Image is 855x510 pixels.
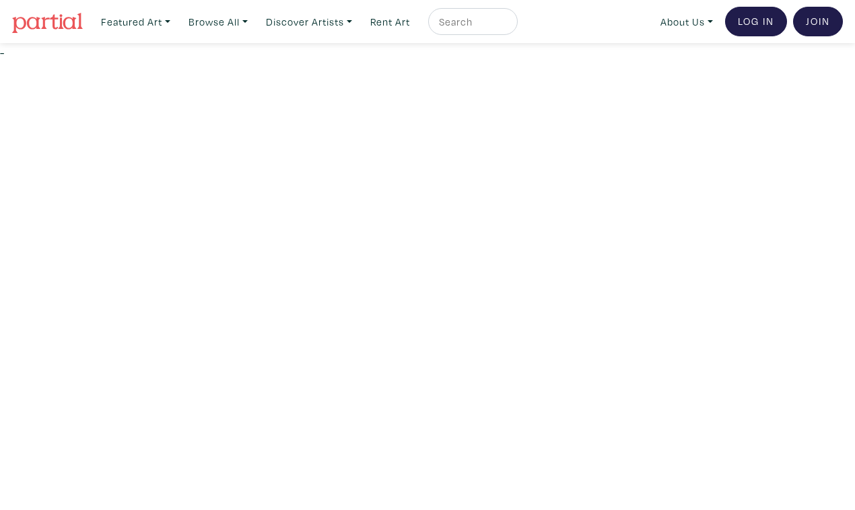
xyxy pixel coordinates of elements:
a: Rent Art [364,8,416,36]
input: Search [438,13,505,30]
a: Log In [725,7,787,36]
a: Join [793,7,843,36]
a: Discover Artists [260,8,358,36]
a: About Us [654,8,719,36]
a: Featured Art [95,8,176,36]
a: Browse All [182,8,254,36]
